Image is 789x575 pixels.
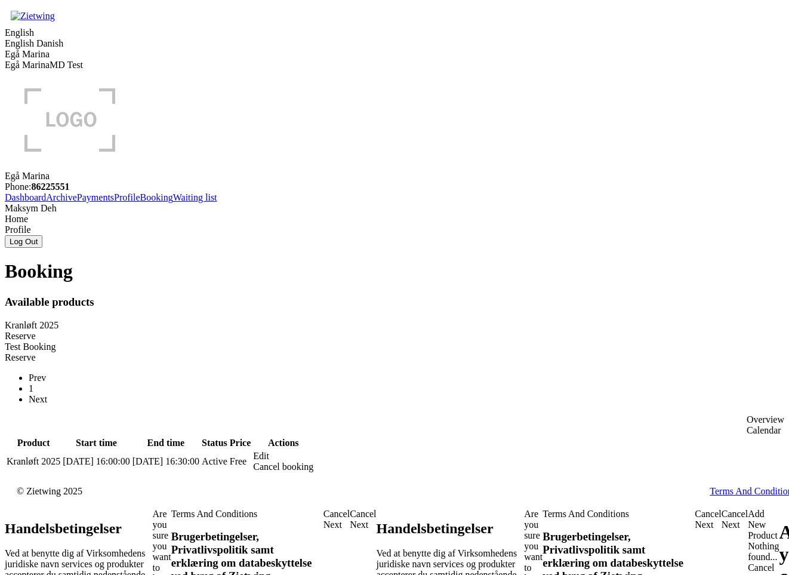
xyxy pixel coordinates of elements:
[748,541,779,562] div: Nothing found...
[5,60,50,70] a: Egå Marina
[6,437,61,449] th: Product
[747,425,784,436] div: Calendar
[252,437,314,449] th: Actions
[29,373,46,383] a: Prev
[5,331,784,342] div: Reserve
[722,519,748,530] div: Next
[5,296,784,309] h3: Available products
[722,509,748,519] div: Cancel
[747,414,784,425] div: Overview
[36,38,63,48] a: Danish
[5,342,784,352] div: Test Booking
[77,192,114,202] a: Payments
[46,192,77,202] a: Archive
[5,320,784,331] div: Kranløft 2025
[5,235,42,248] button: Log Out
[202,456,227,467] div: Active
[230,456,246,466] span: Free
[132,437,200,449] th: End time
[5,27,34,38] span: English
[114,192,140,202] a: Profile
[173,192,217,202] a: Waiting list
[5,38,34,48] a: English
[748,509,779,541] div: Add New Product
[50,60,83,70] a: MD Test
[171,509,323,519] div: Terms And Conditions
[695,509,721,519] div: Cancel
[229,437,252,449] th: Price
[201,437,228,449] th: Status
[377,521,525,537] h2: Handelsbetingelser
[5,203,57,213] span: Maksym Deh
[5,171,784,182] div: Egå Marina
[5,5,61,27] img: Zietwing
[29,383,33,393] a: 1
[253,462,313,472] div: Cancel booking
[140,192,173,202] a: Booking
[5,260,784,282] h1: Booking
[5,70,135,168] img: logo
[31,182,69,192] strong: 86225551
[62,437,130,449] th: Start time
[5,182,784,192] div: Phone:
[5,49,50,59] span: Egå Marina
[350,509,376,519] div: Cancel
[5,192,46,202] a: Dashboard
[63,456,130,466] span: [DATE] 16:00:00
[29,394,47,404] a: Next
[543,509,695,519] div: Terms And Conditions
[695,519,721,530] div: Next
[253,451,313,462] div: Edit
[132,456,199,466] span: [DATE] 16:30:00
[5,352,784,363] div: Reserve
[7,456,60,466] span: Kranløft 2025
[323,509,350,519] div: Cancel
[5,225,784,235] div: Profile
[5,521,153,537] h2: Handelsbetingelser
[323,519,350,530] div: Next
[5,214,784,225] div: Home
[350,519,376,530] div: Next
[748,562,779,573] div: Cancel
